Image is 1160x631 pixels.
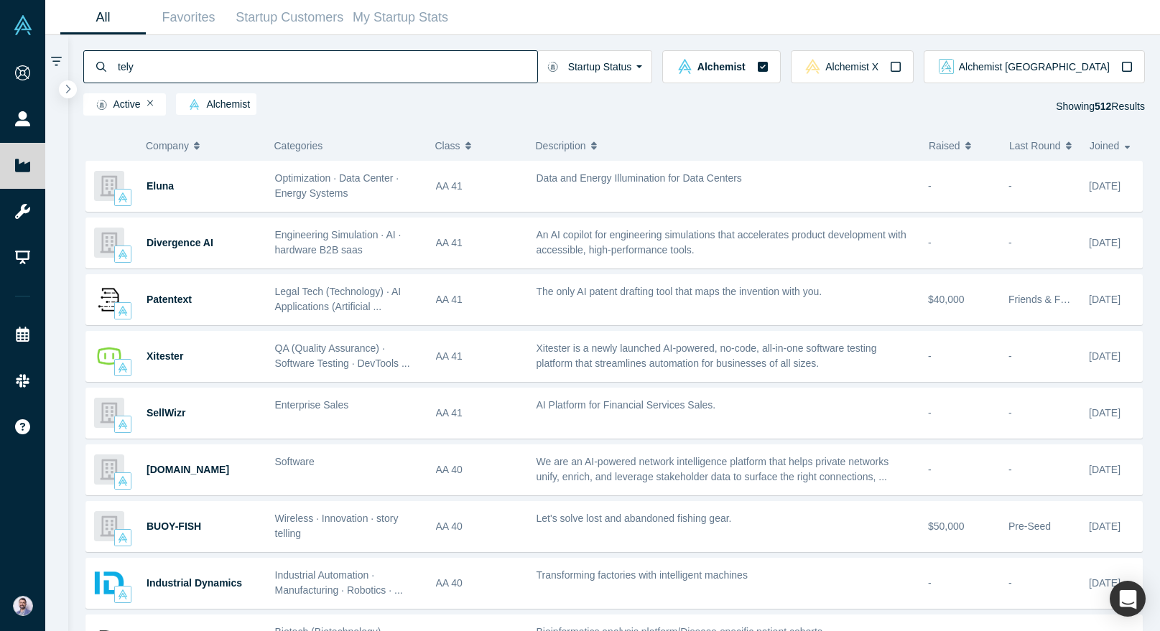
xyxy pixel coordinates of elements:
div: AA 41 [436,332,521,381]
button: alchemist_aj Vault LogoAlchemist [GEOGRAPHIC_DATA] [924,50,1145,83]
span: Friends & Family [1008,294,1084,305]
span: - [1008,180,1012,192]
a: Favorites [146,1,231,34]
span: - [928,237,932,248]
span: [DATE] [1089,294,1120,305]
span: - [928,350,932,362]
button: Last Round [1009,131,1075,161]
span: Alchemist X [825,62,878,72]
img: alchemist Vault Logo [118,249,128,259]
span: Class [435,131,460,161]
span: Xitester is a newly launched AI-powered, no-code, all-in-one software testing platform that strea... [537,342,877,369]
img: Industrial Dynamics's Logo [94,568,124,598]
button: Company [146,131,251,161]
img: alchemist Vault Logo [118,192,128,202]
span: [DATE] [1089,577,1120,589]
img: Network.app's Logo [94,454,124,485]
img: Startup status [96,99,107,111]
a: BUOY-FISH [147,520,201,532]
img: Eluna's Logo [94,171,124,201]
a: Patentext [147,294,192,305]
a: [DOMAIN_NAME] [147,464,229,475]
button: Startup Status [537,50,653,83]
div: AA 41 [436,162,521,211]
img: alchemist Vault Logo [677,59,692,74]
div: AA 41 [436,388,521,438]
button: alchemist Vault LogoAlchemist [662,50,780,83]
span: [DATE] [1089,180,1120,192]
button: alchemistx Vault LogoAlchemist X [791,50,914,83]
img: Alchemist Vault Logo [13,15,33,35]
span: Active [90,99,141,111]
img: Xitester's Logo [94,341,124,371]
span: - [928,577,932,589]
img: alchemist Vault Logo [189,99,200,110]
button: Joined [1090,131,1135,161]
span: Legal Tech (Technology) · AI Applications (Artificial ... [275,286,402,312]
span: Wireless · Innovation · story telling [275,513,399,539]
button: Raised [929,131,994,161]
span: An AI copilot for engineering simulations that accelerates product development with accessible, h... [537,229,906,256]
span: Description [536,131,586,161]
span: We are an AI-powered network intelligence platform that helps private networks unify, enrich, and... [537,456,889,482]
a: My Startup Stats [348,1,453,34]
img: Divergence AI's Logo [94,228,124,258]
span: [DATE] [1089,350,1120,362]
span: Categories [274,140,323,151]
input: Search by company name, class, customer, one-liner or category [116,50,537,83]
span: Let's solve lost and abandoned fishing gear. [537,513,732,524]
a: Eluna [147,180,174,192]
img: alchemist Vault Logo [118,476,128,486]
img: alchemist Vault Logo [118,363,128,373]
img: SellWizr's Logo [94,398,124,428]
span: - [928,180,932,192]
button: Class [435,131,514,161]
span: - [1008,464,1012,475]
a: SellWizr [147,407,185,419]
span: Company [146,131,189,161]
img: alchemist Vault Logo [118,533,128,543]
span: $50,000 [928,520,965,532]
span: AI Platform for Financial Services Sales. [537,399,716,411]
span: - [1008,237,1012,248]
span: [DATE] [1089,464,1120,475]
span: Alchemist [GEOGRAPHIC_DATA] [959,62,1110,72]
span: [DATE] [1089,520,1120,532]
a: Divergence AI [147,237,213,248]
span: - [1008,350,1012,362]
img: alchemist Vault Logo [118,306,128,316]
img: Startup status [547,61,558,73]
a: Industrial Dynamics [147,577,242,589]
span: [DATE] [1089,407,1120,419]
span: - [928,464,932,475]
span: Transforming factories with intelligent machines [537,569,748,581]
img: Patentext's Logo [94,284,124,314]
span: Engineering Simulation · AI · hardware B2B saas [275,229,402,256]
span: Last Round [1009,131,1061,161]
span: $40,000 [928,294,965,305]
span: Alchemist [182,99,250,111]
span: Data and Energy Illumination for Data Centers [537,172,742,184]
span: Optimization · Data Center · Energy Systems [275,172,399,199]
img: alchemist Vault Logo [118,419,128,429]
span: Pre-Seed [1008,520,1051,532]
span: Enterprise Sales [275,399,349,411]
div: AA 40 [436,558,521,608]
span: - [928,407,932,419]
img: BUOY-FISH's Logo [94,511,124,541]
span: Joined [1090,131,1119,161]
div: AA 40 [436,502,521,551]
a: All [60,1,146,34]
div: AA 41 [436,275,521,324]
button: Description [536,131,914,161]
div: AA 41 [436,218,521,268]
img: Sam Jadali's Account [13,596,33,616]
div: AA 40 [436,445,521,495]
span: Xitester [147,350,183,362]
